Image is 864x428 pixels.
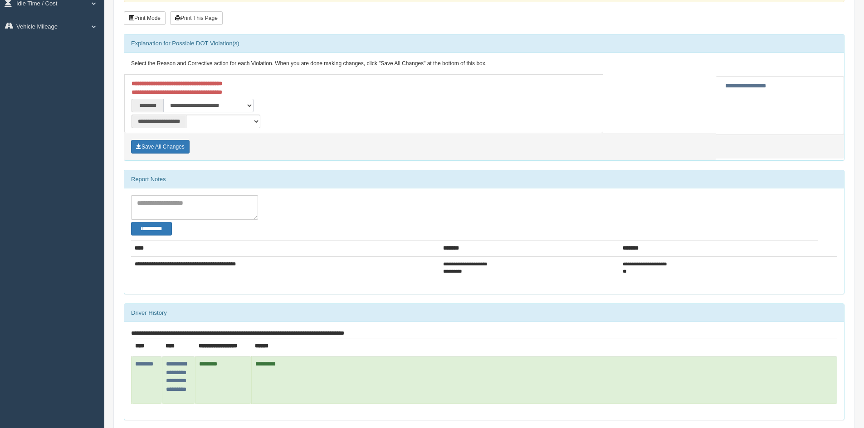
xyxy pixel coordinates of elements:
[124,304,844,322] div: Driver History
[131,222,172,236] button: Change Filter Options
[124,170,844,188] div: Report Notes
[131,140,190,154] button: Save
[170,11,223,25] button: Print This Page
[124,11,166,25] button: Print Mode
[124,53,844,75] div: Select the Reason and Corrective action for each Violation. When you are done making changes, cli...
[124,34,844,53] div: Explanation for Possible DOT Violation(s)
